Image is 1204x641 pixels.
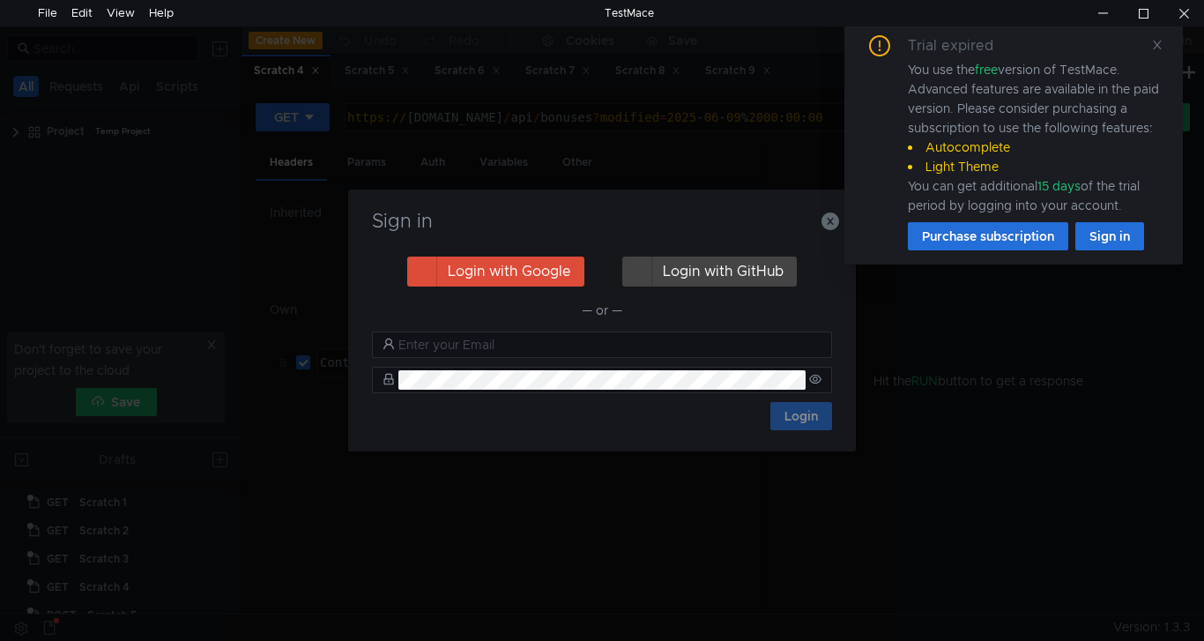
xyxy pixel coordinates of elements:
button: Purchase subscription [908,222,1068,250]
li: Autocomplete [908,138,1162,157]
span: 15 days [1037,178,1081,194]
button: Sign in [1075,222,1144,250]
input: Enter your Email [398,335,821,354]
span: free [975,62,998,78]
div: You use the version of TestMace. Advanced features are available in the paid version. Please cons... [908,60,1162,215]
div: You can get additional of the trial period by logging into your account. [908,176,1162,215]
button: Login with GitHub [622,257,797,287]
button: Login with Google [407,257,584,287]
div: Trial expired [908,35,1014,56]
li: Light Theme [908,157,1162,176]
h3: Sign in [369,211,835,232]
div: — or — [372,300,832,321]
